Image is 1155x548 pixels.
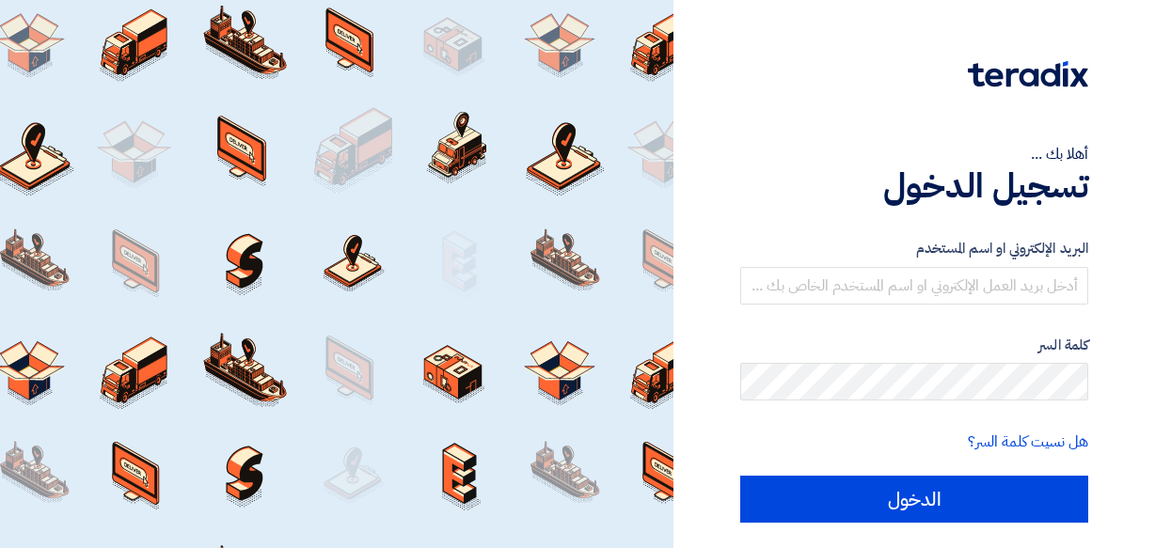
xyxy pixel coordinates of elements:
[968,431,1088,453] a: هل نسيت كلمة السر؟
[740,335,1088,356] label: كلمة السر
[740,143,1088,165] div: أهلا بك ...
[740,238,1088,259] label: البريد الإلكتروني او اسم المستخدم
[740,165,1088,207] h1: تسجيل الدخول
[740,267,1088,305] input: أدخل بريد العمل الإلكتروني او اسم المستخدم الخاص بك ...
[740,476,1088,523] input: الدخول
[968,61,1088,87] img: Teradix logo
